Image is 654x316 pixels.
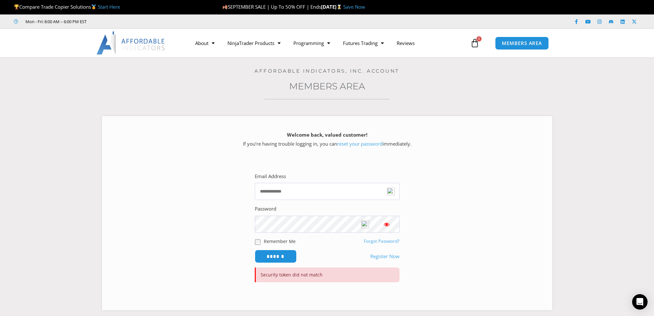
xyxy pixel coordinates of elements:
a: Reviews [390,36,421,50]
a: NinjaTrader Products [221,36,287,50]
span: 0 [476,36,482,41]
span: Compare Trade Copier Solutions [14,4,120,10]
a: 0 [461,34,489,52]
a: Forgot Password? [364,238,400,244]
strong: Welcome back, valued customer! [287,131,367,138]
div: Open Intercom Messenger [632,294,648,310]
nav: Menu [189,36,469,50]
img: 🥇 [91,5,96,9]
img: 🏆 [14,5,19,9]
img: LogoAI | Affordable Indicators – NinjaTrader [97,32,166,55]
span: MEMBERS AREA [502,41,542,46]
label: Email Address [255,172,286,181]
iframe: Customer reviews powered by Trustpilot [96,18,192,25]
span: Mon - Fri: 8:00 AM – 6:00 PM EST [24,18,87,25]
button: Show password [374,216,400,233]
a: reset your password [337,140,382,147]
a: Members Area [289,81,365,92]
a: Start Here [98,4,120,10]
a: Affordable Indicators, Inc. Account [254,68,400,74]
strong: [DATE] [321,4,343,10]
a: MEMBERS AREA [495,37,549,50]
a: About [189,36,221,50]
p: If you’re having trouble logging in, you can immediately. [113,131,541,149]
a: Save Now [343,4,365,10]
img: npw-badge-icon-locked.svg [361,221,369,228]
p: Security token did not match [255,267,400,282]
label: Remember Me [264,238,296,245]
a: Futures Trading [336,36,390,50]
img: 🍂 [223,5,227,9]
span: SEPTEMBER SALE | Up To 50% OFF | Ends [222,4,321,10]
img: ⌛ [337,5,342,9]
img: npw-badge-icon-locked.svg [387,188,395,195]
label: Password [255,204,276,213]
a: Register Now [370,252,400,261]
a: Programming [287,36,336,50]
